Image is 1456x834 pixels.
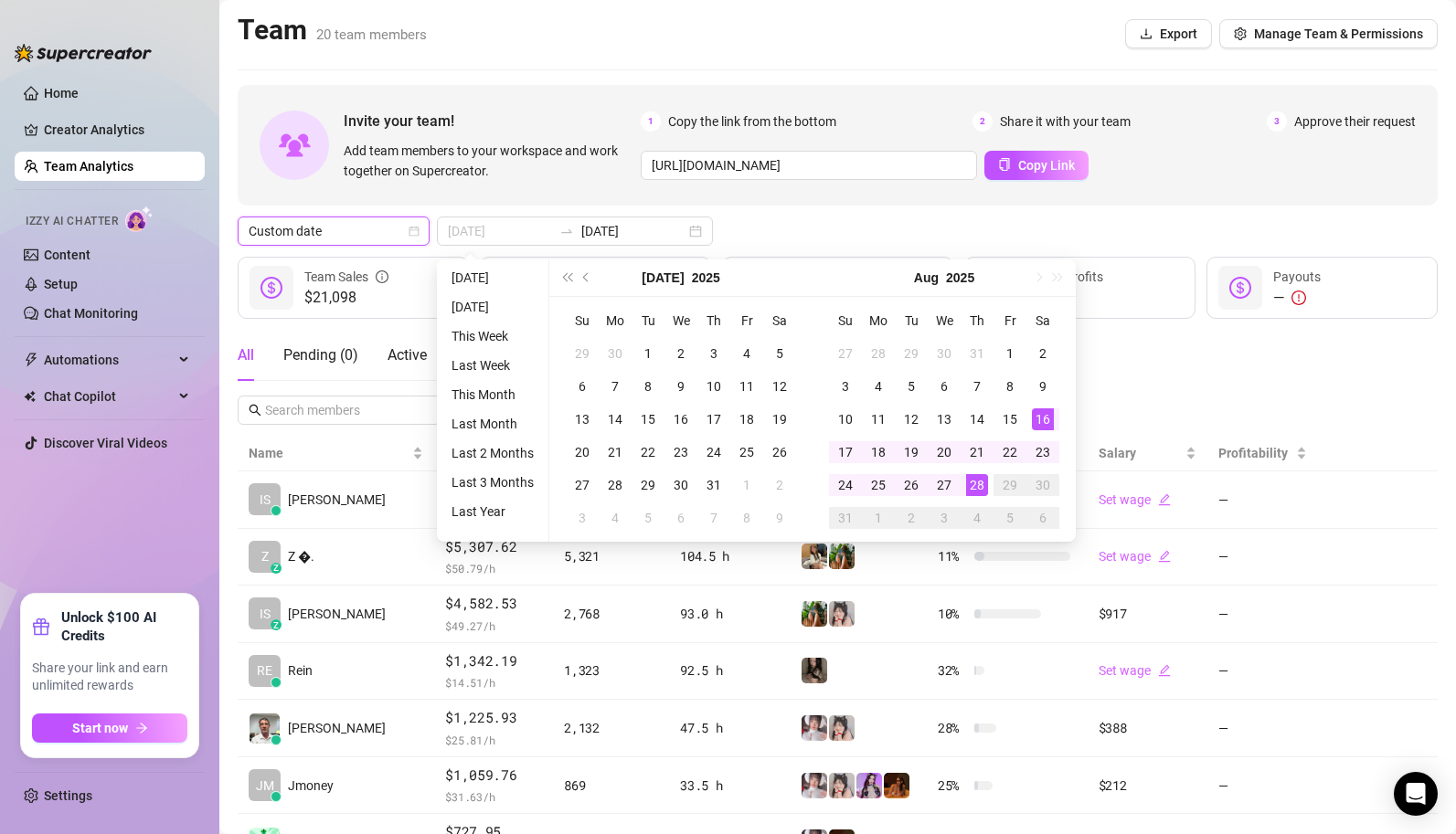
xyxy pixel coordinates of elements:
td: 2025-08-31 [829,501,862,534]
span: Add team members to your workspace and work together on Supercreator. [344,141,633,181]
td: 2025-08-18 [862,436,895,469]
span: dollar-circle [1229,277,1251,299]
img: Ani [829,773,855,798]
li: Last Year [444,501,541,523]
li: [DATE] [444,296,541,318]
div: 2 [769,474,791,496]
div: 30 [604,343,626,364]
td: 2025-08-07 [961,370,994,403]
td: 2025-07-03 [697,337,730,370]
div: 104.5 h [680,546,779,566]
li: Last Month [444,413,541,435]
td: 2025-08-26 [895,469,928,501]
div: 31 [834,507,856,529]
td: 2025-07-29 [632,469,664,501]
span: Export [1160,26,1197,41]
td: 2025-08-22 [994,436,1026,469]
span: edit [1158,550,1171,563]
span: setting [1234,27,1247,40]
img: AI Chatter [125,206,154,232]
span: $ 50.79 /h [445,559,542,577]
td: 2025-08-20 [928,436,961,469]
td: 2025-07-26 [763,436,796,469]
th: Name [238,436,434,471]
span: Active [388,346,427,364]
div: 28 [966,474,988,496]
td: 2025-07-17 [697,403,730,436]
td: 2025-07-16 [664,403,697,436]
img: Rosie [802,773,827,798]
div: 12 [900,408,922,430]
button: Choose a year [946,259,974,296]
h2: Team [238,13,427,48]
td: 2025-08-04 [862,370,895,403]
td: 2025-07-31 [961,337,994,370]
th: Su [566,304,599,337]
td: 2025-08-05 [895,370,928,403]
span: Z [261,546,269,566]
td: 2025-07-24 [697,436,730,469]
div: 31 [703,474,725,496]
img: Rosie [802,715,827,741]
div: 20 [933,441,955,463]
td: 2025-08-17 [829,436,862,469]
span: thunderbolt [24,353,38,367]
div: 2 [670,343,692,364]
div: — [1273,287,1321,309]
div: 6 [670,507,692,529]
td: 2025-07-14 [599,403,632,436]
a: Set wageedit [1099,549,1171,564]
span: calendar [409,226,420,237]
div: 21 [966,441,988,463]
div: 25 [736,441,758,463]
button: Manage Team & Permissions [1219,19,1438,48]
div: 1 [736,474,758,496]
span: $21,098 [304,287,388,309]
div: 27 [933,474,955,496]
span: copy [998,158,1011,171]
a: Set wageedit [1099,663,1171,678]
th: Mo [862,304,895,337]
div: 29 [999,474,1021,496]
td: 2025-08-15 [994,403,1026,436]
div: 12 [769,375,791,397]
div: 2 [1032,343,1054,364]
span: Name [249,443,409,463]
span: $5,307.62 [445,536,542,558]
div: 4 [736,343,758,364]
td: 2025-07-27 [829,337,862,370]
div: 3 [834,375,856,397]
span: info-circle [376,267,388,287]
li: This Month [444,384,541,406]
td: 2025-08-08 [730,501,763,534]
td: 2025-09-03 [928,501,961,534]
div: 28 [604,474,626,496]
li: [DATE] [444,267,541,289]
button: Choose a month [914,259,939,296]
th: Th [961,304,994,337]
span: Copy the link from the bottom [668,111,836,132]
td: 2025-08-06 [928,370,961,403]
td: 2025-08-14 [961,403,994,436]
a: Set wageedit [1099,492,1171,507]
span: dollar-circle [260,277,282,299]
button: Copy Link [984,151,1089,180]
th: Tu [632,304,664,337]
td: 2025-07-25 [730,436,763,469]
td: 2025-07-28 [862,337,895,370]
td: 2025-07-20 [566,436,599,469]
span: 2 [972,111,993,132]
img: Kisa [856,773,882,798]
span: 20 team members [316,26,427,43]
th: Tu [895,304,928,337]
a: Chat Monitoring [44,306,138,321]
td: 2025-07-06 [566,370,599,403]
td: 2025-06-29 [566,337,599,370]
div: 7 [966,375,988,397]
td: 2025-06-30 [599,337,632,370]
div: 28 [867,343,889,364]
div: 8 [999,375,1021,397]
td: 2025-07-07 [599,370,632,403]
span: IS [260,604,271,624]
td: 2025-08-02 [1026,337,1059,370]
